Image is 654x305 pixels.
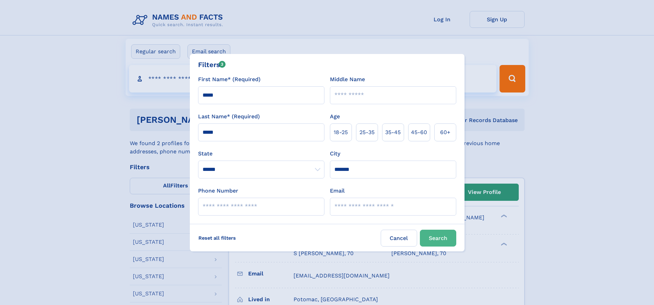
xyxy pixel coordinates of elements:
span: 35‑45 [385,128,401,137]
label: Age [330,112,340,121]
span: 18‑25 [334,128,348,137]
label: Phone Number [198,187,238,195]
span: 60+ [440,128,450,137]
label: Last Name* (Required) [198,112,260,121]
label: Email [330,187,345,195]
span: 25‑35 [359,128,375,137]
label: City [330,150,340,158]
label: First Name* (Required) [198,75,261,84]
label: State [198,150,324,158]
button: Search [420,230,456,247]
label: Cancel [381,230,417,247]
span: 45‑60 [411,128,427,137]
label: Middle Name [330,75,365,84]
label: Reset all filters [194,230,240,246]
div: Filters [198,59,226,70]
